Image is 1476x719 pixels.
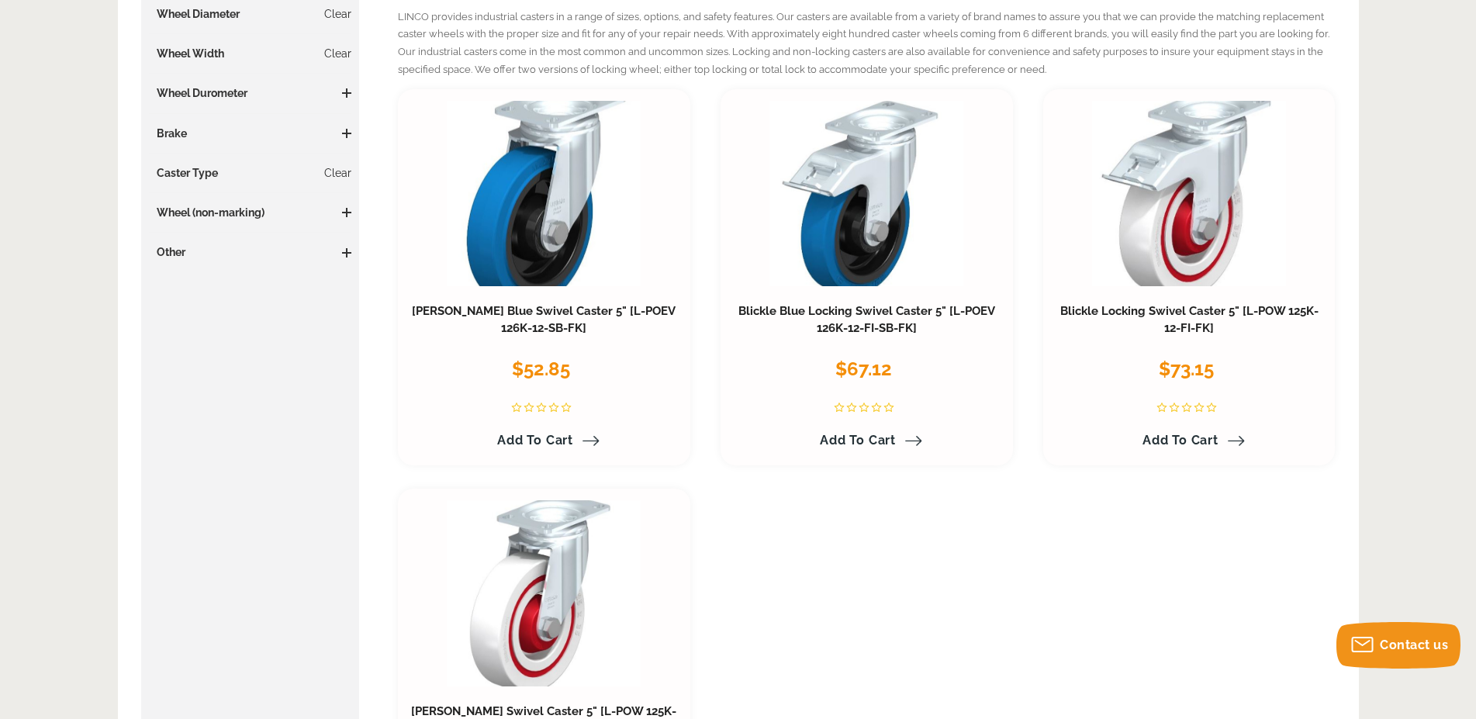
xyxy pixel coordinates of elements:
[488,427,600,454] a: Add to Cart
[149,6,352,22] h3: Wheel Diameter
[324,46,351,61] a: Clear
[497,433,573,448] span: Add to Cart
[1159,358,1214,380] span: $73.15
[820,433,896,448] span: Add to Cart
[1336,622,1460,669] button: Contact us
[149,205,352,220] h3: Wheel (non-marking)
[149,244,352,260] h3: Other
[149,165,352,181] h3: Caster Type
[1060,304,1319,335] a: Blickle Locking Swivel Caster 5" [L-POW 125K-12-FI-FK]
[1380,638,1448,652] span: Contact us
[149,126,352,141] h3: Brake
[149,46,352,61] h3: Wheel Width
[811,427,922,454] a: Add to Cart
[149,85,352,101] h3: Wheel Durometer
[738,304,995,335] a: Blickle Blue Locking Swivel Caster 5" [L-POEV 126K-12-FI-SB-FK]
[835,358,892,380] span: $67.12
[1133,427,1245,454] a: Add to Cart
[324,6,351,22] a: Clear
[324,165,351,181] a: Clear
[1142,433,1218,448] span: Add to Cart
[398,9,1336,79] p: LINCO provides industrial casters in a range of sizes, options, and safety features. Our casters ...
[512,358,570,380] span: $52.85
[412,304,676,335] a: [PERSON_NAME] Blue Swivel Caster 5" [L-POEV 126K-12-SB-FK]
